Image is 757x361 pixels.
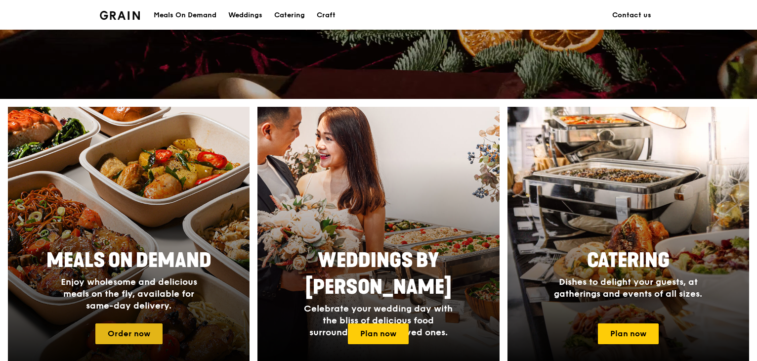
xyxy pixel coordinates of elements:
[154,0,216,30] div: Meals On Demand
[305,249,452,299] span: Weddings by [PERSON_NAME]
[222,0,268,30] a: Weddings
[100,11,140,20] img: Grain
[61,276,197,311] span: Enjoy wholesome and delicious meals on the fly, available for same-day delivery.
[606,0,657,30] a: Contact us
[554,276,702,299] span: Dishes to delight your guests, at gatherings and events of all sizes.
[268,0,311,30] a: Catering
[274,0,305,30] div: Catering
[228,0,262,30] div: Weddings
[348,323,409,344] a: Plan now
[46,249,211,272] span: Meals On Demand
[304,303,453,338] span: Celebrate your wedding day with the bliss of delicious food surrounded by your loved ones.
[598,323,659,344] a: Plan now
[317,0,336,30] div: Craft
[311,0,341,30] a: Craft
[95,323,163,344] a: Order now
[587,249,670,272] span: Catering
